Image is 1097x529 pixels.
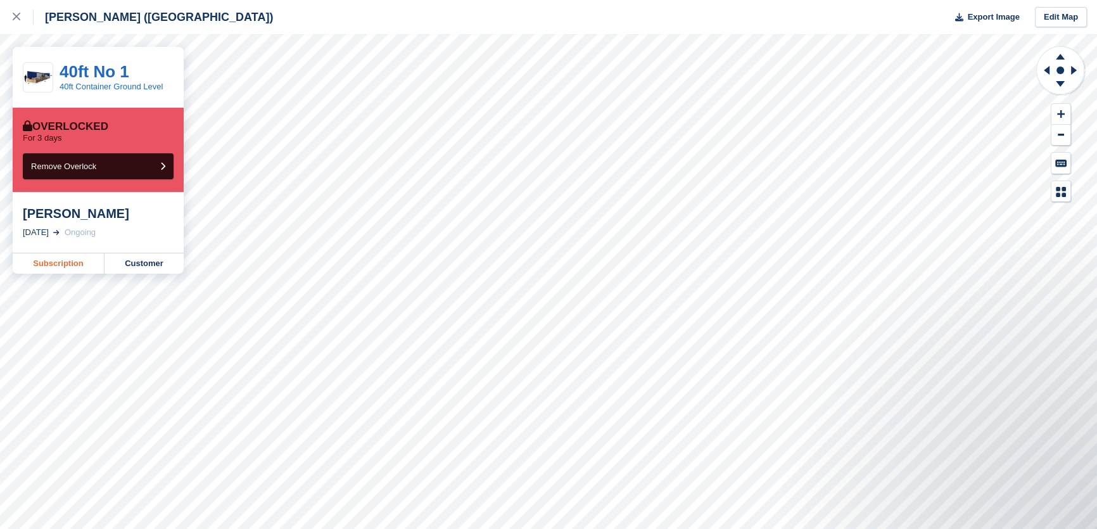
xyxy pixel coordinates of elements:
button: Map Legend [1051,181,1070,202]
div: [PERSON_NAME] ([GEOGRAPHIC_DATA]) [34,10,273,25]
p: For 3 days [23,133,61,143]
button: Remove Overlock [23,153,174,179]
button: Keyboard Shortcuts [1051,153,1070,174]
div: Ongoing [65,226,96,239]
div: [PERSON_NAME] [23,206,174,221]
span: Export Image [967,11,1019,23]
div: [DATE] [23,226,49,239]
img: arrow-right-light-icn-cde0832a797a2874e46488d9cf13f60e5c3a73dbe684e267c42b8395dfbc2abf.svg [53,230,60,235]
button: Zoom Out [1051,125,1070,146]
div: Overlocked [23,120,108,133]
img: 40ft%20Pic.png [23,67,53,89]
button: Zoom In [1051,104,1070,125]
a: Subscription [13,253,105,274]
a: 40ft Container Ground Level [60,82,163,91]
a: Edit Map [1035,7,1087,28]
button: Export Image [948,7,1020,28]
a: Customer [105,253,184,274]
span: Remove Overlock [31,162,96,171]
a: 40ft No 1 [60,62,129,81]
